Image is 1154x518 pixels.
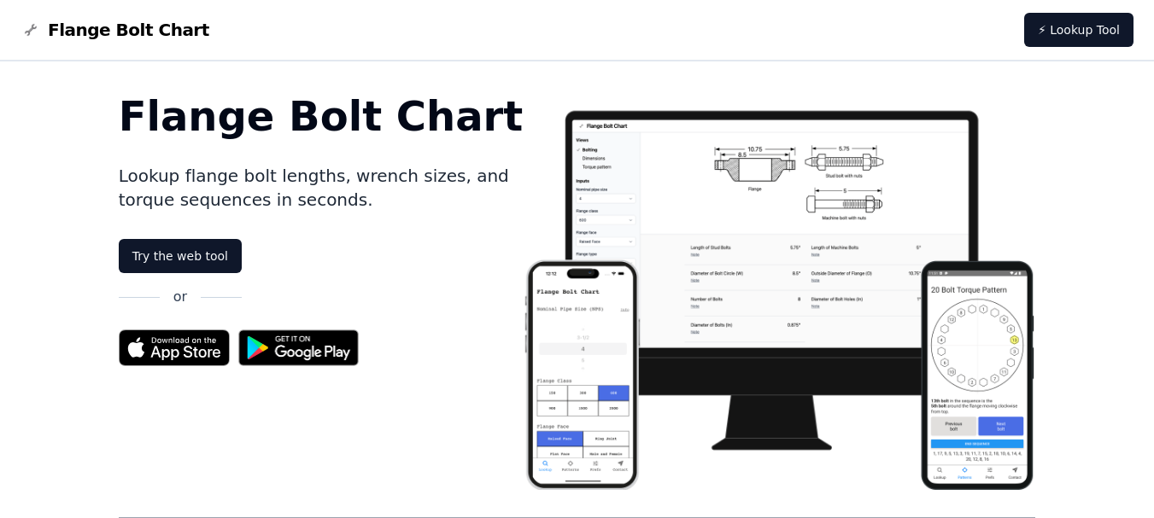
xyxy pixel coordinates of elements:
[48,18,209,42] span: Flange Bolt Chart
[173,287,187,307] p: or
[230,321,368,375] img: Consíguelo en Google Play
[1024,13,1133,47] a: ⚡ Lookup Tool
[119,164,524,212] p: Lookup flange bolt lengths, wrench sizes, and torque sequences in seconds.
[119,239,242,273] a: Try the web tool
[21,20,41,40] img: Gráfico de logotipos de pernos de brida
[21,18,209,42] a: Gráfico de logotipos de pernos de bridaFlange Bolt Chart
[523,96,1035,490] img: Captura de pantalla de la aplicación de gráfico de pernos de brida
[119,329,230,366] img: Insignia de la App Store para la aplicación Flange Bolt Chart
[119,96,524,137] h1: Flange Bolt Chart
